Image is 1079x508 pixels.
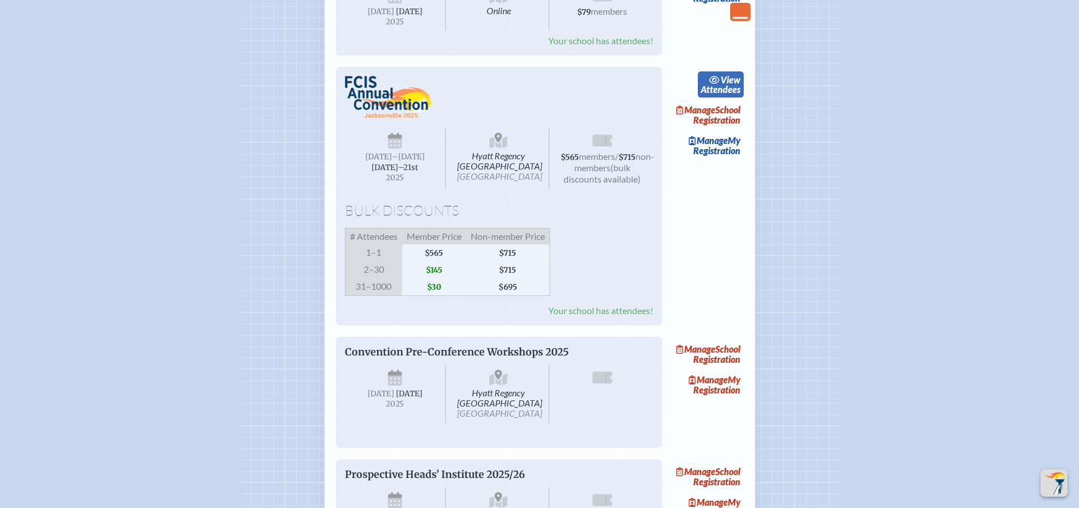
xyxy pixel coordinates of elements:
span: $30 [402,278,466,296]
span: [DATE] [396,389,423,399]
span: 2–30 [345,261,402,278]
span: Hyatt Regency [GEOGRAPHIC_DATA] [448,128,549,189]
span: Non-member Price [466,228,550,244]
span: $565 [402,244,466,261]
span: view [720,74,740,85]
span: $79 [577,7,591,17]
span: Your school has attendees! [548,35,653,46]
span: 31–1000 [345,278,402,296]
span: [DATE] [368,389,394,399]
span: $145 [402,261,466,278]
span: $695 [466,278,550,296]
span: # Attendees [345,228,402,244]
a: viewAttendees [698,71,744,98]
span: [DATE]–⁠21st [372,163,418,172]
span: 2025 [354,18,437,26]
span: 1–1 [345,244,402,261]
h1: Bulk Discounts [345,203,653,219]
span: $715 [466,261,550,278]
span: $715 [619,153,636,162]
span: [GEOGRAPHIC_DATA] [457,171,542,181]
span: non-members [574,151,654,173]
span: members [579,151,615,162]
span: 2025 [354,173,437,182]
img: To the top [1043,472,1065,494]
span: [DATE] [365,152,392,162]
button: Scroll Top [1040,469,1068,497]
span: –[DATE] [392,152,425,162]
a: ManageSchool Registration [671,464,744,490]
span: [DATE] [396,7,423,16]
span: Manage [689,497,728,507]
span: (bulk discounts available) [564,162,641,184]
span: $715 [466,244,550,261]
span: Member Price [402,228,466,244]
span: Manage [689,135,728,146]
span: / [615,151,619,162]
span: members [591,6,627,16]
span: [DATE] [368,7,394,16]
span: Manage [676,344,715,354]
span: Convention Pre-Conference Workshops 2025 [345,346,569,358]
a: ManageSchool Registration [671,102,744,128]
span: 2025 [354,400,437,408]
a: ManageSchool Registration [671,341,744,367]
a: ManageMy Registration [671,133,744,159]
span: Hyatt Regency [GEOGRAPHIC_DATA] [448,365,549,423]
a: ManageMy Registration [671,372,744,398]
span: [GEOGRAPHIC_DATA] [457,408,542,418]
span: Manage [676,466,715,477]
span: Prospective Heads’ Institute 2025/26 [345,468,525,481]
span: Manage [676,104,715,115]
span: Manage [689,374,728,385]
img: FCIS Convention 2025 [345,76,433,118]
span: Your school has attendees! [548,305,653,316]
span: $565 [561,153,579,162]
